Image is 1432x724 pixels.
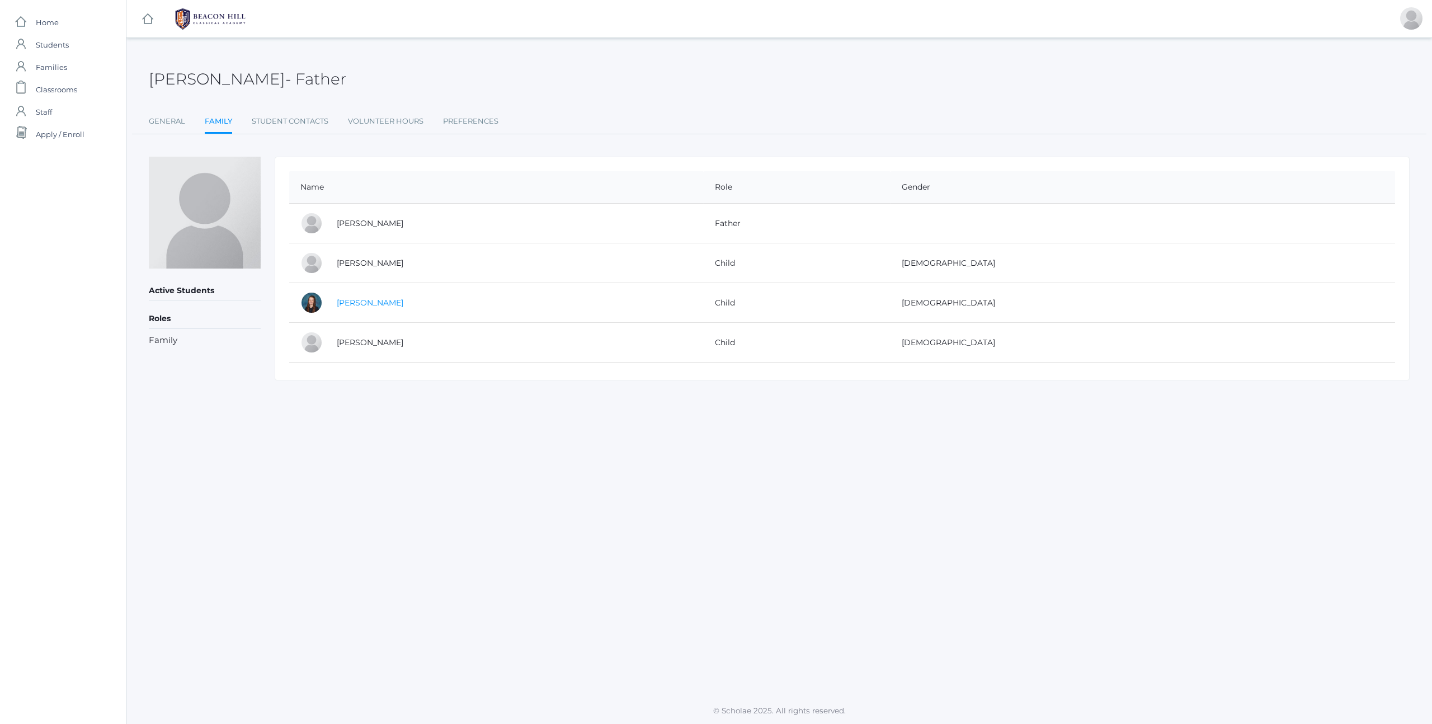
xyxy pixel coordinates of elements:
[285,69,346,88] span: - Father
[149,281,261,300] h5: Active Students
[252,110,328,133] a: Student Contacts
[149,309,261,328] h5: Roles
[36,11,59,34] span: Home
[337,218,403,228] a: [PERSON_NAME]
[348,110,423,133] a: Volunteer Hours
[337,298,403,308] a: [PERSON_NAME]
[337,258,403,268] a: [PERSON_NAME]
[205,110,232,134] a: Family
[300,331,323,354] div: Cenzie Brahmer
[704,171,891,204] th: Role
[704,204,891,243] td: Father
[149,334,261,347] li: Family
[149,110,185,133] a: General
[36,101,52,123] span: Staff
[337,337,403,347] a: [PERSON_NAME]
[36,34,69,56] span: Students
[300,252,323,274] div: Cade Brahmer
[704,323,891,363] td: Child
[443,110,498,133] a: Preferences
[36,123,84,145] span: Apply / Enroll
[891,243,1395,283] td: [DEMOGRAPHIC_DATA]
[891,323,1395,363] td: [DEMOGRAPHIC_DATA]
[168,5,252,33] img: BHCALogos-05-308ed15e86a5a0abce9b8dd61676a3503ac9727e845dece92d48e8588c001991.png
[289,171,704,204] th: Name
[149,157,261,269] img: Chris Brahmer
[891,171,1395,204] th: Gender
[891,283,1395,323] td: [DEMOGRAPHIC_DATA]
[1400,7,1422,30] div: Chris Brahmer
[149,70,346,88] h2: [PERSON_NAME]
[36,56,67,78] span: Families
[300,292,323,314] div: Caylen Brahmer
[36,78,77,101] span: Classrooms
[704,243,891,283] td: Child
[704,283,891,323] td: Child
[126,705,1432,716] p: © Scholae 2025. All rights reserved.
[300,212,323,234] div: Chris Brahmer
